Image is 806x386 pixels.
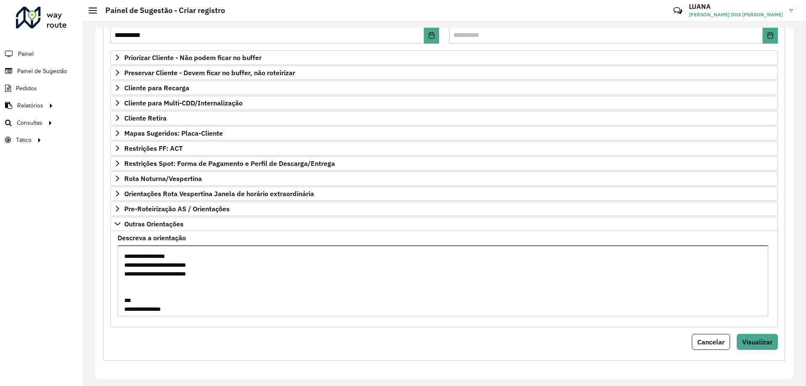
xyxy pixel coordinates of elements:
[110,126,778,140] a: Mapas Sugeridos: Placa-Cliente
[110,186,778,201] a: Orientações Rota Vespertina Janela de horário extraordinária
[124,54,262,61] span: Priorizar Cliente - Não podem ficar no buffer
[692,334,730,350] button: Cancelar
[124,175,202,182] span: Rota Noturna/Vespertina
[18,50,34,58] span: Painel
[110,96,778,110] a: Cliente para Multi-CDD/Internalização
[697,338,725,346] span: Cancelar
[124,84,189,91] span: Cliente para Recarga
[124,100,243,106] span: Cliente para Multi-CDD/Internalização
[124,221,183,227] span: Outras Orientações
[17,101,43,110] span: Relatórios
[110,66,778,80] a: Preservar Cliente - Devem ficar no buffer, não roteirizar
[124,190,314,197] span: Orientações Rota Vespertina Janela de horário extraordinária
[17,67,67,76] span: Painel de Sugestão
[97,6,225,15] h2: Painel de Sugestão - Criar registro
[110,141,778,155] a: Restrições FF: ACT
[110,171,778,186] a: Rota Noturna/Vespertina
[16,84,37,93] span: Pedidos
[424,27,439,44] button: Choose Date
[110,231,778,327] div: Outras Orientações
[742,338,772,346] span: Visualizar
[689,11,783,18] span: [PERSON_NAME] DOS [PERSON_NAME]
[110,202,778,216] a: Pre-Roteirização AS / Orientações
[16,136,31,144] span: Tático
[689,3,783,11] h3: LUANA
[17,118,42,127] span: Consultas
[737,334,778,350] button: Visualizar
[110,111,778,125] a: Cliente Retira
[124,69,295,76] span: Preservar Cliente - Devem ficar no buffer, não roteirizar
[110,217,778,231] a: Outras Orientações
[124,115,167,121] span: Cliente Retira
[110,81,778,95] a: Cliente para Recarga
[124,205,230,212] span: Pre-Roteirização AS / Orientações
[110,156,778,171] a: Restrições Spot: Forma de Pagamento e Perfil de Descarga/Entrega
[124,130,223,137] span: Mapas Sugeridos: Placa-Cliente
[124,145,183,152] span: Restrições FF: ACT
[669,2,687,20] a: Contato Rápido
[110,50,778,65] a: Priorizar Cliente - Não podem ficar no buffer
[118,233,186,243] label: Descreva a orientação
[763,27,778,44] button: Choose Date
[124,160,335,167] span: Restrições Spot: Forma de Pagamento e Perfil de Descarga/Entrega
